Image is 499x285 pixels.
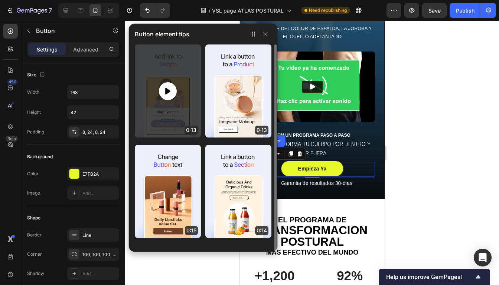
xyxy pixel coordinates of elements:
p: 0:13 [185,126,198,135]
div: Add... [82,190,117,197]
input: Auto [68,86,119,99]
div: Border [27,232,42,238]
p: 0:14 [255,226,268,235]
div: Undo/Redo [140,3,170,18]
p: Button [36,26,99,35]
div: Image [27,190,40,196]
div: Width [27,89,39,96]
div: Line [82,232,117,239]
div: Open Intercom Messenger [474,249,492,266]
p: 0:15 [185,226,198,235]
div: Background [27,153,53,160]
span: Save [428,7,441,14]
span: VSL page ATLAS POSTURAL [212,7,284,14]
p: Advanced [73,46,98,53]
div: 450 [7,79,18,85]
div: Publish [456,7,474,14]
div: Shadow [27,270,44,277]
div: Color [27,170,39,177]
span: Need republishing [309,7,347,14]
div: 100, 100, 100, 100 [82,251,117,258]
input: Auto [68,106,119,119]
button: Show survey - Help us improve GemPages! [386,272,483,281]
div: Corner [27,251,42,258]
span: / [209,7,211,14]
button: Publish [450,3,481,18]
div: Height [27,109,41,116]
button: Save [422,3,447,18]
iframe: Design area [240,21,385,285]
span: Help us improve GemPages! [386,274,474,281]
div: Size [27,70,47,80]
div: 8, 24, 8, 24 [82,129,117,136]
div: Shape [27,215,40,221]
div: Add... [82,271,117,277]
button: 7 [3,3,55,18]
div: Padding [27,129,44,135]
p: 7 [49,6,52,15]
div: E7FB2A [82,171,117,178]
div: Beta [6,136,18,142]
p: Button element tips [135,30,189,39]
p: 0:13 [255,126,268,135]
p: Settings [37,46,58,53]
